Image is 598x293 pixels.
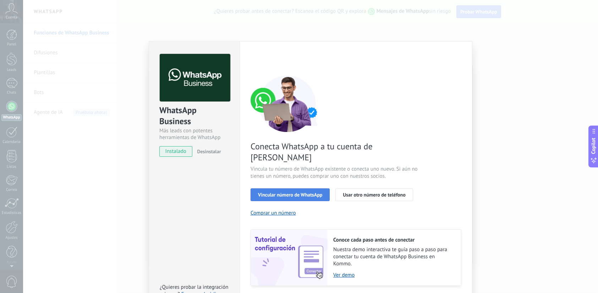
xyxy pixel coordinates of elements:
[258,192,322,197] span: Vincular número de WhatsApp
[335,188,413,201] button: Usar otro número de teléfono
[251,188,330,201] button: Vincular número de WhatsApp
[251,166,419,180] span: Vincula tu número de WhatsApp existente o conecta uno nuevo. Si aún no tienes un número, puedes c...
[343,192,405,197] span: Usar otro número de teléfono
[197,148,221,155] span: Desinstalar
[333,237,454,243] h2: Conoce cada paso antes de conectar
[159,105,229,127] div: WhatsApp Business
[160,54,230,102] img: logo_main.png
[251,75,325,132] img: connect number
[590,138,597,154] span: Copilot
[194,146,221,157] button: Desinstalar
[333,272,454,278] a: Ver demo
[251,210,296,216] button: Comprar un número
[333,246,454,267] span: Nuestra demo interactiva te guía paso a paso para conectar tu cuenta de WhatsApp Business en Kommo.
[160,146,192,157] span: instalado
[251,141,419,163] span: Conecta WhatsApp a tu cuenta de [PERSON_NAME]
[159,127,229,141] div: Más leads con potentes herramientas de WhatsApp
